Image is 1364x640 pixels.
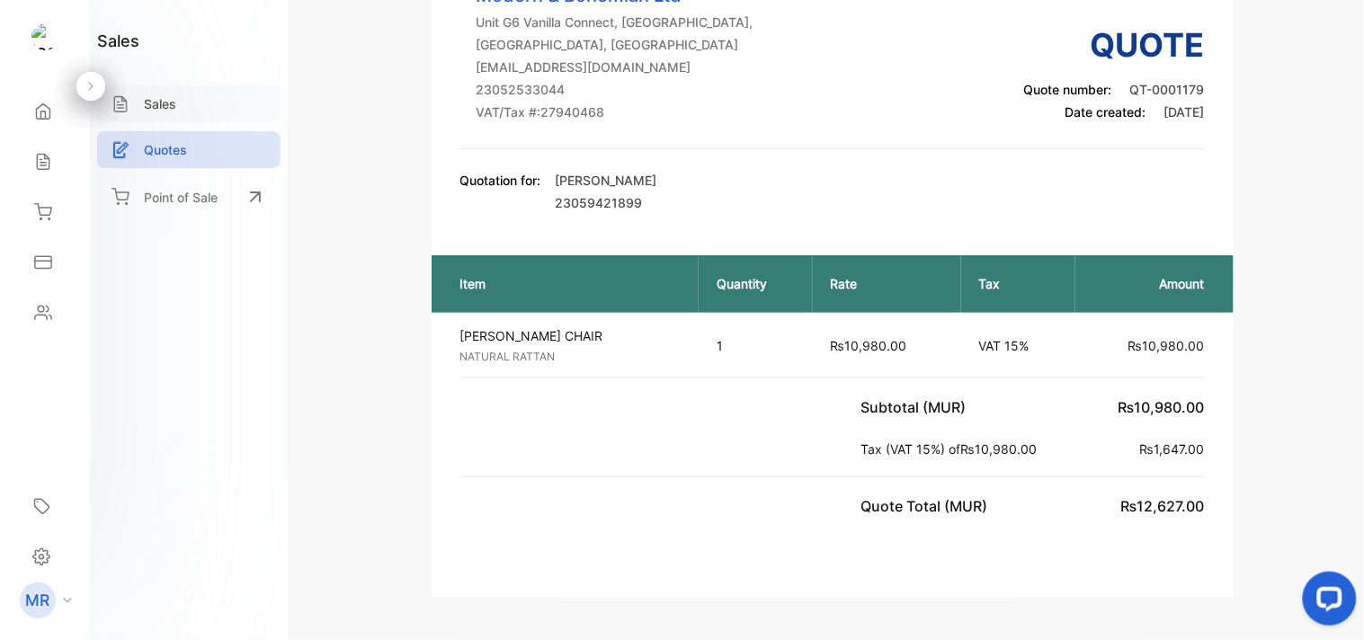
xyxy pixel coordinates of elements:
p: Rate [831,274,943,293]
p: VAT/Tax #: 27940468 [477,102,753,121]
p: Quotation for: [460,171,541,190]
p: [EMAIL_ADDRESS][DOMAIN_NAME] [477,58,753,76]
p: Sales [144,94,176,113]
p: Unit G6 Vanilla Connect, [GEOGRAPHIC_DATA], [477,13,753,31]
p: Quote Total (MUR) [861,495,995,517]
p: Quote number: [1024,80,1205,99]
img: logo [31,23,58,50]
span: ₨1,647.00 [1140,441,1205,457]
span: ₨12,627.00 [1121,497,1205,515]
p: Tax [979,274,1057,293]
p: Item [460,274,681,293]
iframe: LiveChat chat widget [1288,564,1364,640]
h3: Quote [1024,21,1205,69]
p: Subtotal (MUR) [861,396,974,418]
p: Quotes [144,140,187,159]
h1: sales [97,29,139,53]
p: Date created: [1024,102,1205,121]
p: 23059421899 [556,193,657,212]
p: Tax (VAT 15%) of [861,440,1045,458]
p: MR [26,589,50,612]
p: [PERSON_NAME] [556,171,657,190]
p: VAT 15% [979,336,1057,355]
span: ₨10,980.00 [1119,398,1205,416]
a: Point of Sale [97,177,281,217]
p: 1 [717,336,795,355]
span: ₨10,980.00 [1128,338,1205,353]
p: [GEOGRAPHIC_DATA], [GEOGRAPHIC_DATA] [477,35,753,54]
p: Amount [1093,274,1205,293]
p: [PERSON_NAME] CHAIR [460,326,698,345]
p: Quantity [717,274,795,293]
span: [DATE] [1164,104,1205,120]
span: QT-0001179 [1130,82,1205,97]
p: NATURAL RATTAN [460,349,698,365]
span: ₨10,980.00 [961,441,1038,457]
a: Quotes [97,131,281,168]
p: Point of Sale [144,188,218,207]
span: ₨10,980.00 [831,338,907,353]
p: 23052533044 [477,80,753,99]
a: Sales [97,85,281,122]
